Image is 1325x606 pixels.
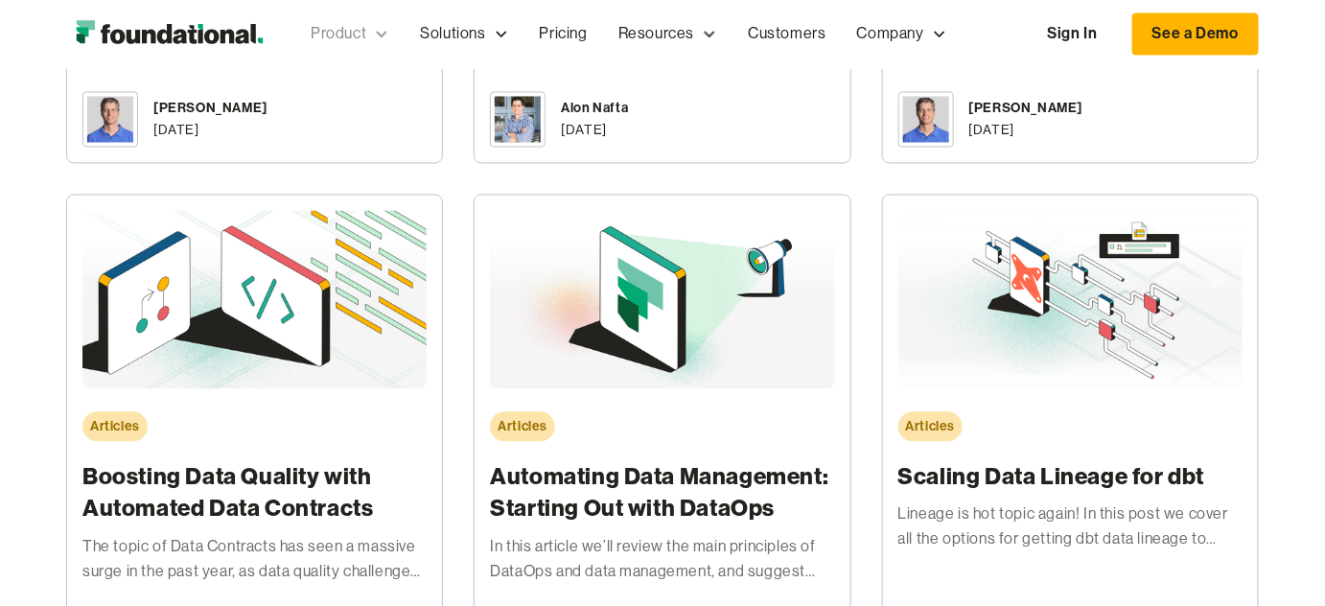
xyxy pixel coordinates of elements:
div: Articles [498,416,547,437]
div: Lineage is hot topic again! In this post we cover all the options for getting dbt data lineage to... [898,502,1243,551]
div: [DATE] [561,120,607,141]
a: See a Demo [1132,13,1259,56]
h3: Boosting Data Quality with Automated Data Contracts [82,461,427,525]
div: Product [295,3,405,66]
h3: Automating Data Management: Starting Out with DataOps [490,461,834,525]
div: Solutions [420,22,485,47]
div: In this article we’ll review the main principles of DataOps and data management, and suggest solu... [490,535,834,584]
div: Company [857,22,924,47]
h3: Scaling Data Lineage for dbt [898,461,1243,494]
a: Pricing [524,3,603,66]
div: [PERSON_NAME] [153,98,267,119]
a: Sign In [1029,14,1117,55]
div: [DATE] [969,120,1015,141]
div: [DATE] [153,120,199,141]
iframe: Chat Widget [1229,514,1325,606]
div: Alon Nafta [561,98,628,119]
a: home [66,15,272,54]
a: Customers [732,3,841,66]
img: Foundational Logo [66,15,272,54]
div: Resources [603,3,732,66]
div: Product [311,22,366,47]
div: The topic of Data Contracts has seen a massive surge in the past year, as data quality challenges... [82,535,427,584]
div: Resources [618,22,694,47]
div: Articles [90,416,140,437]
div: Company [842,3,963,66]
div: Solutions [405,3,523,66]
div: Articles [906,416,956,437]
div: [PERSON_NAME] [969,98,1083,119]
